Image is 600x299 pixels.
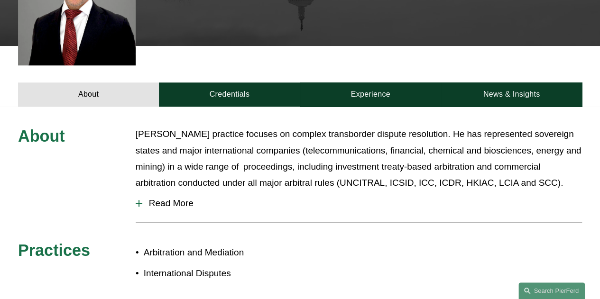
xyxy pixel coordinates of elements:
[136,191,582,216] button: Read More
[142,198,582,208] span: Read More
[300,82,441,107] a: Experience
[136,126,582,191] p: [PERSON_NAME] practice focuses on complex transborder dispute resolution. He has represented sove...
[18,241,90,259] span: Practices
[159,82,300,107] a: Credentials
[18,127,65,145] span: About
[441,82,582,107] a: News & Insights
[518,282,585,299] a: Search this site
[144,265,300,281] p: International Disputes
[144,245,300,261] p: Arbitration and Mediation
[18,82,159,107] a: About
